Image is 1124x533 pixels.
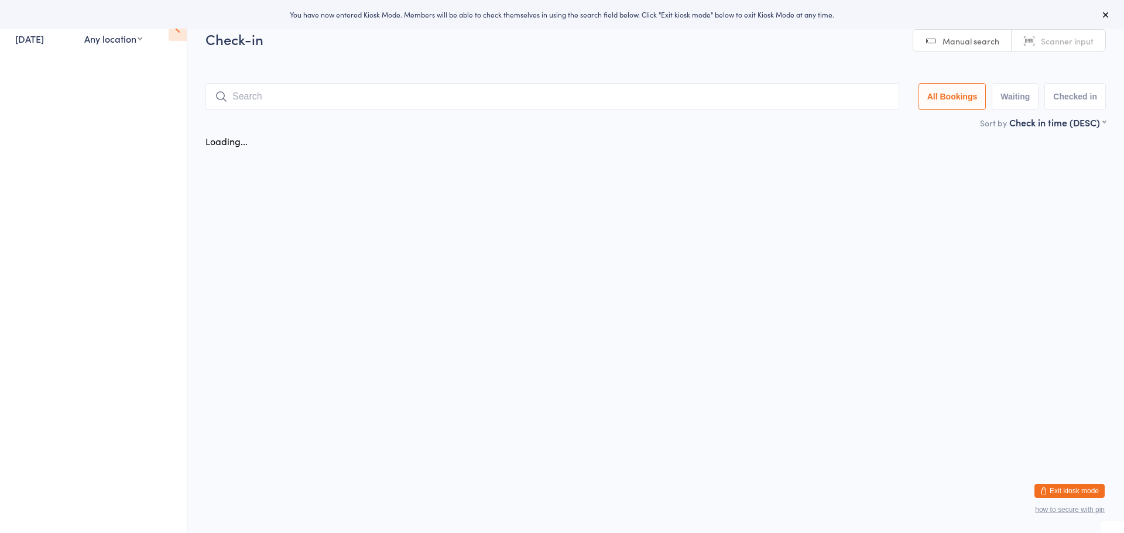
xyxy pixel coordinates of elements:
[1044,83,1106,110] button: Checked in
[1034,484,1105,498] button: Exit kiosk mode
[980,117,1007,129] label: Sort by
[84,32,142,45] div: Any location
[1035,506,1105,514] button: how to secure with pin
[205,135,248,147] div: Loading...
[19,9,1105,19] div: You have now entered Kiosk Mode. Members will be able to check themselves in using the search fie...
[919,83,986,110] button: All Bookings
[205,29,1106,49] h2: Check-in
[992,83,1039,110] button: Waiting
[15,32,44,45] a: [DATE]
[1009,116,1106,129] div: Check in time (DESC)
[1041,35,1094,47] span: Scanner input
[943,35,999,47] span: Manual search
[205,83,899,110] input: Search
